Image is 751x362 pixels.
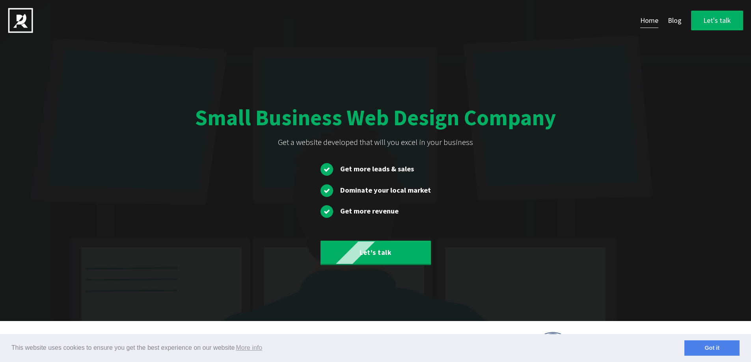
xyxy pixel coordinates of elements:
div: Small Business Web Design Company [195,103,556,132]
div: Get a website developed that will you excel in your business [278,136,473,149]
span: Get more leads & sales [340,164,414,173]
a: Home [640,13,658,28]
a: learn more about cookies [235,342,263,354]
img: PROGMATIQ - web design and web development company [8,8,33,33]
span: This website uses cookies to ensure you get the best experience on our website [11,342,684,354]
span: Dominate your local market [340,186,431,195]
a: Let's talk [691,11,743,31]
a: Let's talk [321,241,431,265]
a: Blog [668,13,682,28]
a: dismiss cookie message [684,340,740,356]
span: Get more revenue [340,206,399,215]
